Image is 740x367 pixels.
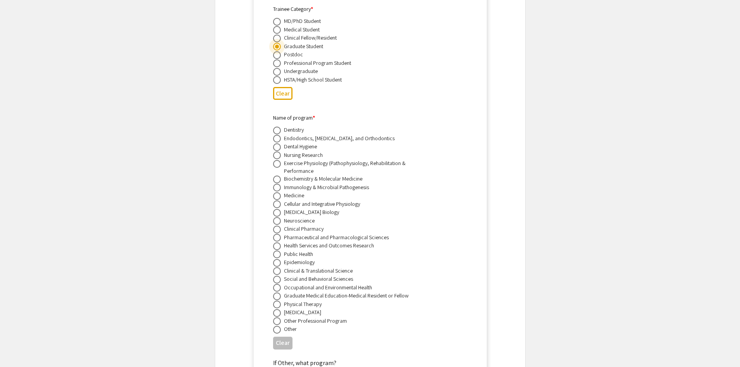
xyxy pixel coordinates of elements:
div: Postdoc [284,50,303,58]
div: Epidemiology [284,258,315,266]
div: Public Health [284,250,313,258]
div: HSTA/High School Student [284,76,342,83]
div: Medical Student [284,26,320,33]
div: Immunology & Microbial Pathogenesis [284,183,369,191]
button: Clear [273,87,293,100]
div: Clinical Fellow/Resident [284,34,337,42]
iframe: Chat [6,332,33,361]
button: Clear [273,337,293,350]
div: Nursing Research [284,151,323,159]
div: Social and Behavioral Sciences [284,275,353,283]
div: Dental Hygiene [284,143,317,150]
div: Dentistry [284,126,304,134]
div: [MEDICAL_DATA] Biology [284,208,339,216]
div: Medicine [284,191,304,199]
div: Other [284,325,297,333]
div: Cellular and Integrative Physiology [284,200,360,208]
div: [MEDICAL_DATA] [284,308,321,316]
mat-label: Trainee Category [273,5,313,12]
mat-label: Name of program [273,114,315,121]
div: Clinical & Translational Science [284,267,353,275]
div: Physical Therapy [284,300,322,308]
div: Exercise Physiology (Pathophysiology, Rehabilitation & Performance [284,159,420,175]
div: Biochemistry & Molecular Medicine [284,175,362,183]
div: Graduate Medical Education-Medical Resident or Fellow [284,292,409,299]
div: Occupational and Environmental Health [284,284,372,291]
div: Neuroscience [284,217,315,224]
div: Other Professional Program [284,317,347,325]
div: Endodontics, [MEDICAL_DATA], and Orthodontics [284,134,395,142]
div: Professional Program Student [284,59,351,67]
div: MD/PhD Student [284,17,321,25]
div: Clinical Pharmacy [284,225,324,233]
div: Pharmaceutical and Pharmacological Sciences [284,233,389,241]
mat-label: If Other, what program? [273,359,336,367]
div: Health Services and Outcomes Research [284,242,374,249]
div: Undergraduate [284,67,318,75]
div: Graduate Student [284,42,323,50]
